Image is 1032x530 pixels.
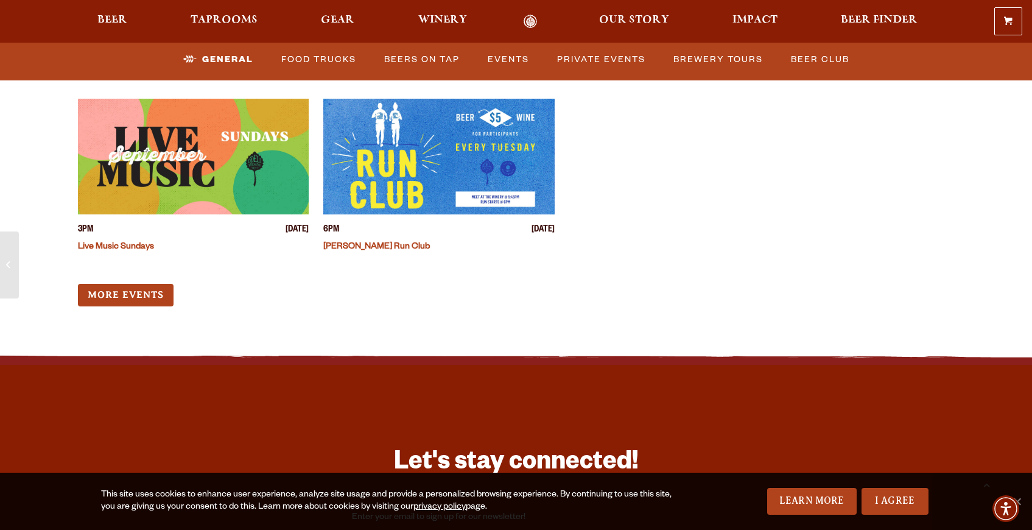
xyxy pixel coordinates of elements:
[78,99,309,214] a: View event details
[352,447,681,482] h3: Let's stay connected!
[183,15,265,29] a: Taprooms
[971,469,1002,500] a: Scroll to top
[97,15,127,25] span: Beer
[532,224,555,237] span: [DATE]
[725,15,785,29] a: Impact
[191,15,258,25] span: Taprooms
[508,15,553,29] a: Odell Home
[276,46,361,74] a: Food Trucks
[669,46,768,74] a: Brewery Tours
[992,495,1019,522] div: Accessibility Menu
[78,242,154,252] a: Live Music Sundays
[552,46,650,74] a: Private Events
[323,224,339,237] span: 6PM
[732,15,778,25] span: Impact
[286,224,309,237] span: [DATE]
[379,46,465,74] a: Beers on Tap
[313,15,362,29] a: Gear
[786,46,854,74] a: Beer Club
[323,242,430,252] a: [PERSON_NAME] Run Club
[321,15,354,25] span: Gear
[78,284,174,306] a: More Events (opens in a new window)
[323,99,555,214] a: View event details
[410,15,475,29] a: Winery
[90,15,135,29] a: Beer
[483,46,534,74] a: Events
[178,46,258,74] a: General
[418,15,467,25] span: Winery
[413,503,466,512] a: privacy policy
[101,489,684,514] div: This site uses cookies to enhance user experience, analyze site usage and provide a personalized ...
[599,15,669,25] span: Our Story
[862,488,928,515] a: I Agree
[833,15,925,29] a: Beer Finder
[767,488,857,515] a: Learn More
[78,224,93,237] span: 3PM
[841,15,918,25] span: Beer Finder
[591,15,677,29] a: Our Story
